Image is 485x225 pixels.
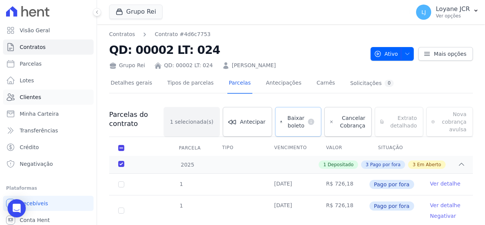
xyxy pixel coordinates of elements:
span: Recebíveis [20,200,48,207]
span: 3 [413,161,416,168]
span: Mais opções [434,50,466,58]
span: 1 [170,118,174,126]
a: Transferências [3,123,94,138]
a: Contratos [109,30,135,38]
span: Lotes [20,77,34,84]
a: Clientes [3,90,94,105]
p: Loyane JCR [436,5,470,13]
span: Antecipar [240,118,265,126]
span: 1 [323,161,326,168]
span: Ativo [374,47,398,61]
h3: Parcelas do contrato [109,110,164,128]
span: LJ [421,9,426,15]
a: Recebíveis [3,196,94,211]
a: Ver detalhe [430,201,460,209]
a: Minha Carteira [3,106,94,121]
button: Grupo Rei [109,5,163,19]
div: 0 [385,80,394,87]
a: [PERSON_NAME] [232,61,276,69]
td: R$ 726,18 [317,174,369,195]
a: Visão Geral [3,23,94,38]
a: Antecipar [223,107,272,137]
input: Só é possível selecionar pagamentos em aberto [118,208,124,214]
button: LJ Loyane JCR Ver opções [410,2,485,23]
a: Crédito [3,140,94,155]
nav: Breadcrumb [109,30,211,38]
span: selecionada(s) [175,118,214,126]
h2: QD: 00002 LT: 024 [109,41,365,58]
div: Solicitações [350,80,394,87]
span: Visão Geral [20,27,50,34]
th: Tipo [213,140,265,156]
a: Parcelas [227,74,252,94]
a: Cancelar Cobrança [324,107,372,137]
a: Carnês [315,74,336,94]
a: Detalhes gerais [109,74,154,94]
span: Clientes [20,93,41,101]
a: Parcelas [3,56,94,71]
span: Parcelas [20,60,42,68]
a: Negativação [3,156,94,172]
a: Contrato #4d6c7753 [155,30,210,38]
a: Contratos [3,39,94,55]
span: Conta Hent [20,216,50,224]
span: 3 [366,161,369,168]
button: Ativo [371,47,414,61]
span: Em Aberto [417,161,441,168]
div: Open Intercom Messenger [8,199,26,217]
span: Minha Carteira [20,110,59,118]
a: Tipos de parcelas [166,74,215,94]
span: Cancelar Cobrança [337,114,365,129]
th: Situação [369,140,421,156]
span: Pago por fora [369,180,414,189]
nav: Breadcrumb [109,30,365,38]
th: Valor [317,140,369,156]
a: Antecipações [264,74,303,94]
span: 1 [179,203,183,209]
span: 1 [179,181,183,187]
span: Pago por fora [370,161,401,168]
span: Negativação [20,160,53,168]
span: Contratos [20,43,45,51]
input: Só é possível selecionar pagamentos em aberto [118,181,124,187]
span: Pago por fora [369,201,414,211]
a: QD: 00002 LT: 024 [164,61,213,69]
a: Solicitações0 [349,74,395,94]
div: Parcela [170,140,210,156]
a: Mais opções [418,47,473,61]
td: [DATE] [265,174,317,195]
p: Ver opções [436,13,470,19]
span: Crédito [20,143,39,151]
div: Plataformas [6,184,91,193]
a: Lotes [3,73,94,88]
a: Ver detalhe [430,180,460,187]
span: Transferências [20,127,58,134]
th: Vencimento [265,140,317,156]
span: Depositado [328,161,354,168]
a: Negativar [430,213,456,219]
div: Grupo Rei [109,61,145,69]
